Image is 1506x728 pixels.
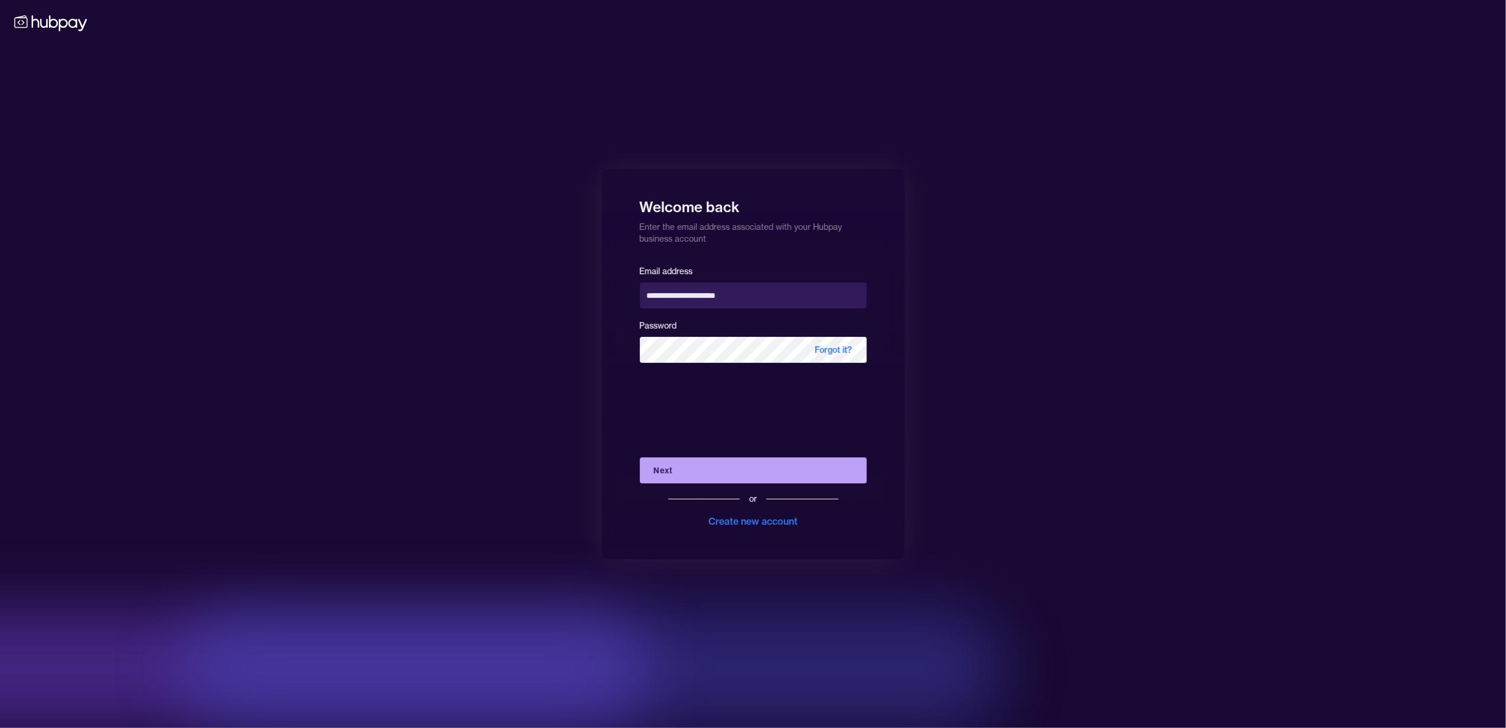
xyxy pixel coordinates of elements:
[640,457,867,483] button: Next
[801,337,867,363] span: Forgot it?
[640,216,867,245] p: Enter the email address associated with your Hubpay business account
[640,190,867,216] h1: Welcome back
[749,493,757,505] div: or
[640,320,677,331] label: Password
[708,514,798,528] div: Create new account
[640,266,693,277] label: Email address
